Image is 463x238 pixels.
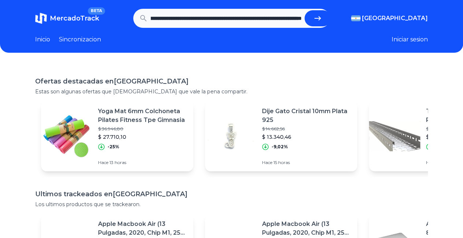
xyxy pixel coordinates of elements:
[98,107,187,124] p: Yoga Mat 6mm Colchoneta Pilates Fitness Tpe Gimnasia
[35,88,428,95] p: Estas son algunas ofertas que [DEMOGRAPHIC_DATA] que vale la pena compartir.
[392,35,428,44] button: Iniciar sesion
[88,7,105,15] span: BETA
[362,14,428,23] span: [GEOGRAPHIC_DATA]
[98,220,187,237] p: Apple Macbook Air (13 Pulgadas, 2020, Chip M1, 256 Gb De Ssd, 8 Gb De Ram) - Plata
[35,12,47,24] img: MercadoTrack
[369,111,420,162] img: Featured image
[50,14,99,22] span: MercadoTrack
[262,220,351,237] p: Apple Macbook Air (13 Pulgadas, 2020, Chip M1, 256 Gb De Ssd, 8 Gb De Ram) - Plata
[59,35,101,44] a: Sincronizacion
[351,14,428,23] button: [GEOGRAPHIC_DATA]
[108,144,119,150] p: -25%
[262,160,351,166] p: Hace 15 horas
[35,35,50,44] a: Inicio
[35,201,428,208] p: Los ultimos productos que se trackearon.
[35,12,99,24] a: MercadoTrackBETA
[35,76,428,86] h1: Ofertas destacadas en [GEOGRAPHIC_DATA]
[205,111,256,162] img: Featured image
[262,107,351,124] p: Dije Gato Cristal 10mm Plata 925
[98,160,187,166] p: Hace 13 horas
[262,126,351,132] p: $ 14.662,56
[262,133,351,141] p: $ 13.340,46
[98,133,187,141] p: $ 27.710,10
[35,189,428,199] h1: Ultimos trackeados en [GEOGRAPHIC_DATA]
[98,126,187,132] p: $ 36.946,80
[41,101,193,171] a: Featured imageYoga Mat 6mm Colchoneta Pilates Fitness Tpe Gimnasia$ 36.946,80$ 27.710,10-25%Hace ...
[205,101,357,171] a: Featured imageDije Gato Cristal 10mm Plata 925$ 14.662,56$ 13.340,46-9,02%Hace 15 horas
[351,15,361,21] img: Argentina
[272,144,288,150] p: -9,02%
[41,111,92,162] img: Featured image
